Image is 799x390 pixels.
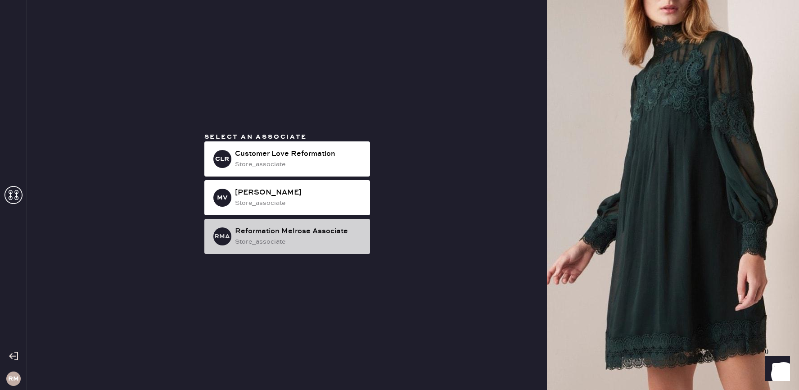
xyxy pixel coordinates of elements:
[217,195,227,201] h3: MV
[235,226,363,237] div: Reformation Melrose Associate
[8,376,19,382] h3: RM
[235,187,363,198] div: [PERSON_NAME]
[235,237,363,247] div: store_associate
[214,233,230,240] h3: RMA
[235,198,363,208] div: store_associate
[204,133,307,141] span: Select an associate
[235,159,363,169] div: store_associate
[215,156,229,162] h3: CLR
[756,349,795,388] iframe: Front Chat
[235,149,363,159] div: Customer Love Reformation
